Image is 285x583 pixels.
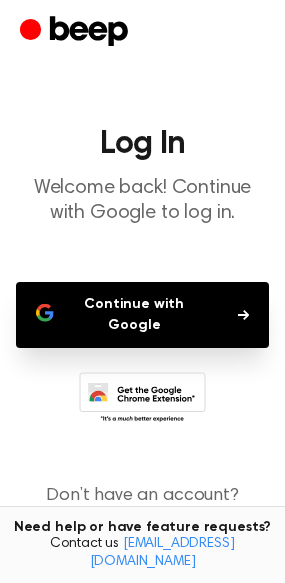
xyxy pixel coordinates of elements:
[90,537,235,569] a: [EMAIL_ADDRESS][DOMAIN_NAME]
[16,483,269,537] p: Don’t have an account?
[16,176,269,226] p: Welcome back! Continue with Google to log in.
[20,13,133,52] a: Beep
[16,282,269,348] button: Continue with Google
[16,128,269,160] h1: Log In
[12,536,273,571] span: Contact us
